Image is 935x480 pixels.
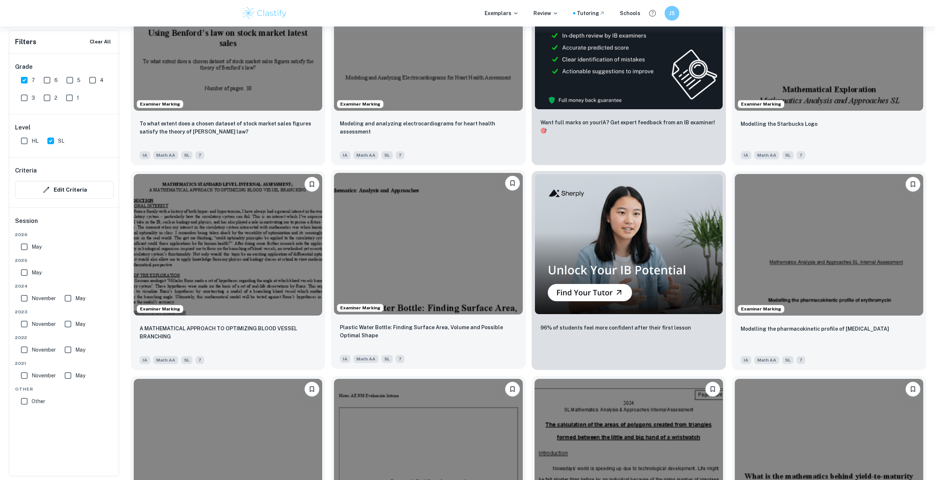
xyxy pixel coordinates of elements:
[741,120,817,128] p: Modelling the Starbucks Logo
[337,101,383,107] span: Examiner Marking
[334,173,522,314] img: Math AA IA example thumbnail: Plastic Water Bottle: Finding Surface Ar
[15,166,37,175] h6: Criteria
[32,320,56,328] span: November
[137,306,183,312] span: Examiner Marking
[75,320,85,328] span: May
[540,118,717,135] p: Want full marks on your IA ? Get expert feedback from an IB examiner!
[58,137,64,145] span: SL
[337,305,383,311] span: Examiner Marking
[15,386,114,392] span: Other
[331,171,525,370] a: Examiner MarkingBookmarkPlastic Water Bottle: Finding Surface Area, Volume and Possible Optimal S...
[505,382,520,397] button: Bookmark
[796,151,805,159] span: 7
[15,231,114,238] span: 2026
[131,171,325,370] a: Examiner MarkingBookmarkA MATHEMATICAL APPROACH TO OPTIMIZING BLOOD VESSEL BRANCHINGIAMath AASL7
[15,37,36,47] h6: Filters
[88,36,113,47] button: Clear All
[153,356,178,364] span: Math AA
[353,355,378,363] span: Math AA
[533,9,558,17] p: Review
[340,120,517,136] p: Modeling and analyzing electrocardiograms for heart health assessment
[181,356,193,364] span: SL
[32,397,45,405] span: Other
[540,128,547,134] span: 🎯
[381,355,393,363] span: SL
[738,101,784,107] span: Examiner Marking
[15,181,114,199] button: Edit Criteria
[77,76,80,84] span: 5
[140,324,316,341] p: A MATHEMATICAL APPROACH TO OPTIMIZING BLOOD VESSEL BRANCHING
[646,7,659,19] button: Help and Feedback
[77,94,79,102] span: 1
[32,137,39,145] span: HL
[485,9,519,17] p: Exemplars
[15,123,114,132] h6: Level
[75,371,85,380] span: May
[532,171,726,370] a: Thumbnail96% of students feel more confident after their first lesson
[140,356,150,364] span: IA
[735,174,923,316] img: Math AA IA example thumbnail: Modelling the pharmacokinetic profile of
[540,324,691,332] p: 96% of students feel more confident after their first lesson
[75,294,85,302] span: May
[15,334,114,341] span: 2022
[305,177,319,192] button: Bookmark
[906,177,920,192] button: Bookmark
[195,151,204,159] span: 7
[754,151,779,159] span: Math AA
[75,346,85,354] span: May
[15,217,114,231] h6: Session
[195,356,204,364] span: 7
[15,257,114,264] span: 2025
[381,151,393,159] span: SL
[340,151,350,159] span: IA
[54,94,57,102] span: 2
[796,356,805,364] span: 7
[15,360,114,367] span: 2021
[782,356,794,364] span: SL
[241,6,288,21] img: Clastify logo
[140,151,150,159] span: IA
[32,294,56,302] span: November
[32,94,35,102] span: 3
[181,151,193,159] span: SL
[153,151,178,159] span: Math AA
[305,382,319,397] button: Bookmark
[732,171,926,370] a: Examiner MarkingBookmarkModelling the pharmacokinetic profile of erythromycinIAMath AASL7
[535,174,723,314] img: Thumbnail
[741,151,751,159] span: IA
[15,283,114,289] span: 2024
[15,63,114,71] h6: Grade
[100,76,104,84] span: 4
[782,151,794,159] span: SL
[396,151,404,159] span: 7
[32,269,42,277] span: May
[340,355,350,363] span: IA
[137,101,183,107] span: Examiner Marking
[32,243,42,251] span: May
[505,176,520,191] button: Bookmark
[140,120,316,136] p: To what extent does a chosen dataset of stock market sales figures satisfy the theory of Benford’...
[906,382,920,397] button: Bookmark
[665,6,679,21] button: JS
[741,356,751,364] span: IA
[620,9,640,17] a: Schools
[754,356,779,364] span: Math AA
[705,382,720,397] button: Bookmark
[353,151,378,159] span: Math AA
[54,76,58,84] span: 6
[32,76,35,84] span: 7
[15,309,114,315] span: 2023
[668,9,676,17] h6: JS
[340,323,517,339] p: Plastic Water Bottle: Finding Surface Area, Volume and Possible Optimal Shape
[577,9,605,17] a: Tutoring
[32,371,56,380] span: November
[396,355,404,363] span: 7
[134,174,322,316] img: Math AA IA example thumbnail: A MATHEMATICAL APPROACH TO OPTIMIZING BL
[738,306,784,312] span: Examiner Marking
[741,325,889,333] p: Modelling the pharmacokinetic profile of erythromycin
[32,346,56,354] span: November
